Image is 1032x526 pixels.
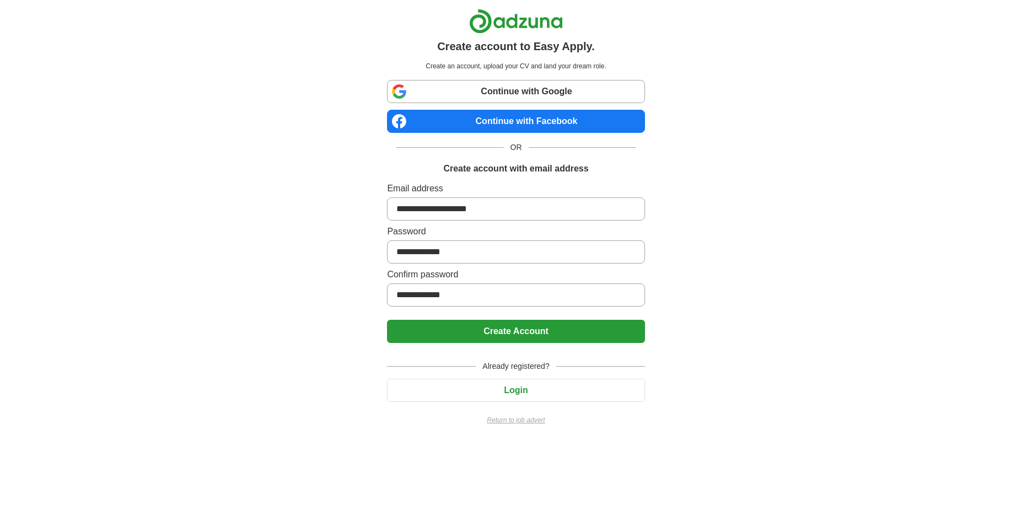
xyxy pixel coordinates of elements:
label: Confirm password [387,268,644,281]
span: Already registered? [476,361,556,372]
button: Create Account [387,320,644,343]
button: Login [387,379,644,402]
a: Continue with Google [387,80,644,103]
label: Email address [387,182,644,195]
a: Login [387,385,644,395]
h1: Create account with email address [443,162,588,175]
a: Continue with Facebook [387,110,644,133]
label: Password [387,225,644,238]
img: Adzuna logo [469,9,563,34]
p: Create an account, upload your CV and land your dream role. [389,61,642,71]
h1: Create account to Easy Apply. [437,38,595,55]
a: Return to job advert [387,415,644,425]
span: OR [504,142,529,153]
